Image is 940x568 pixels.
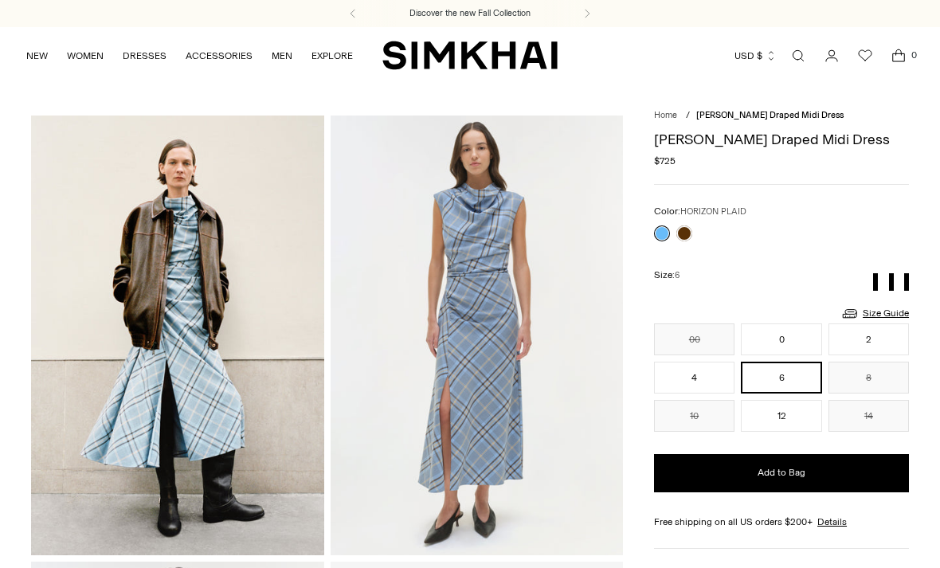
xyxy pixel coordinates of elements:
div: Free shipping on all US orders $200+ [654,515,909,529]
span: Add to Bag [758,466,805,480]
span: $725 [654,154,676,168]
button: 00 [654,323,734,355]
a: MEN [272,38,292,73]
button: 4 [654,362,734,394]
a: NEW [26,38,48,73]
span: 0 [907,48,921,62]
button: 0 [741,323,821,355]
a: Open cart modal [883,40,915,72]
a: Size Guide [840,304,909,323]
span: [PERSON_NAME] Draped Midi Dress [696,110,844,120]
label: Color: [654,204,746,219]
label: Size: [654,268,680,283]
button: 6 [741,362,821,394]
span: HORIZON PLAID [680,206,746,217]
a: SIMKHAI [382,40,558,71]
img: Burke Draped Midi Dress [31,116,324,554]
button: 12 [741,400,821,432]
button: 8 [828,362,909,394]
a: Wishlist [849,40,881,72]
a: Details [817,515,847,529]
a: Discover the new Fall Collection [409,7,531,20]
a: DRESSES [123,38,166,73]
nav: breadcrumbs [654,109,909,123]
button: 2 [828,323,909,355]
button: 10 [654,400,734,432]
a: Go to the account page [816,40,848,72]
button: 14 [828,400,909,432]
a: ACCESSORIES [186,38,253,73]
img: Burke Draped Midi Dress [331,116,624,554]
div: / [686,109,690,123]
a: Open search modal [782,40,814,72]
button: Add to Bag [654,454,909,492]
h1: [PERSON_NAME] Draped Midi Dress [654,132,909,147]
a: Home [654,110,677,120]
a: WOMEN [67,38,104,73]
span: 6 [675,270,680,280]
button: USD $ [734,38,777,73]
a: EXPLORE [311,38,353,73]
